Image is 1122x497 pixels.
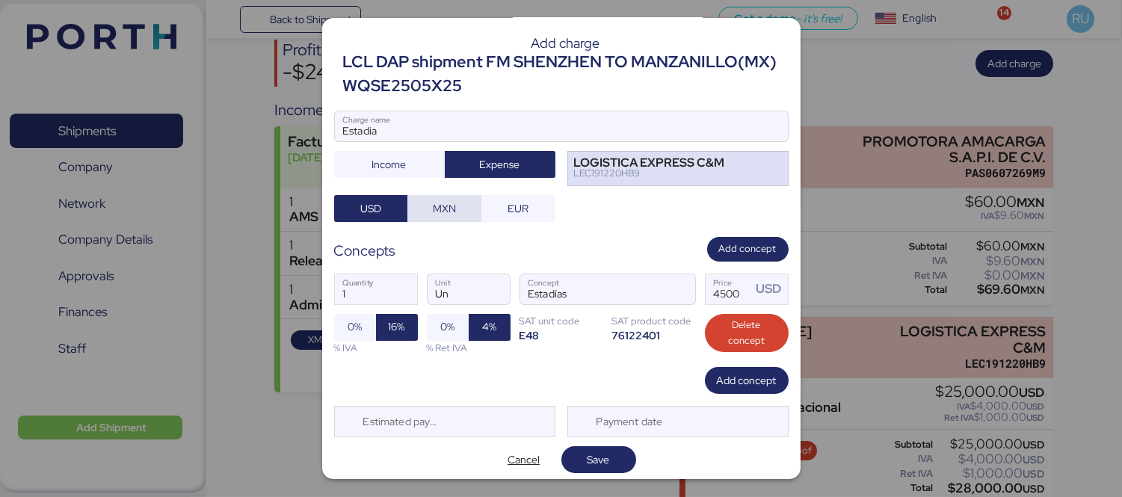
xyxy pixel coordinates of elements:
span: Expense [480,155,520,173]
div: E48 [520,328,603,342]
input: Unit [428,274,510,304]
button: USD [334,195,408,222]
span: 4% [482,318,496,336]
div: Concepts [334,240,396,262]
button: 0% [427,314,469,341]
input: Quantity [335,274,417,304]
button: Save [561,446,636,473]
span: Add concept [719,241,777,257]
button: 4% [469,314,511,341]
button: Income [334,151,445,178]
button: ConceptConcept [664,277,695,309]
span: Save [588,451,610,469]
span: Income [372,155,407,173]
button: Cancel [487,446,561,473]
span: USD [360,200,381,217]
button: MXN [407,195,481,222]
span: Delete concept [717,317,777,350]
div: LEC191220HB9 [574,168,725,179]
div: USD [756,280,787,298]
span: EUR [508,200,528,217]
button: EUR [481,195,555,222]
button: Add concept [705,367,789,394]
span: Add concept [717,371,777,389]
div: % Ret IVA [427,341,511,355]
button: Add concept [707,237,789,262]
span: MXN [433,200,456,217]
button: Delete concept [705,314,789,353]
span: 16% [389,318,405,336]
div: LOGISTICA EXPRESS C&M [574,158,725,168]
div: LCL DAP shipment FM SHENZHEN TO MANZANILLO(MX) WQSE2505X25 [343,50,789,99]
button: 0% [334,314,376,341]
span: 0% [440,318,454,336]
div: SAT product code [612,314,696,328]
input: Concept [520,274,659,304]
div: SAT unit code [520,314,603,328]
input: Charge name [335,111,788,141]
input: Price [706,274,752,304]
button: 16% [376,314,418,341]
div: % IVA [334,341,418,355]
span: Cancel [508,451,540,469]
span: 0% [348,318,362,336]
div: Add charge [343,37,789,50]
button: Expense [445,151,555,178]
div: 76122401 [612,328,696,342]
